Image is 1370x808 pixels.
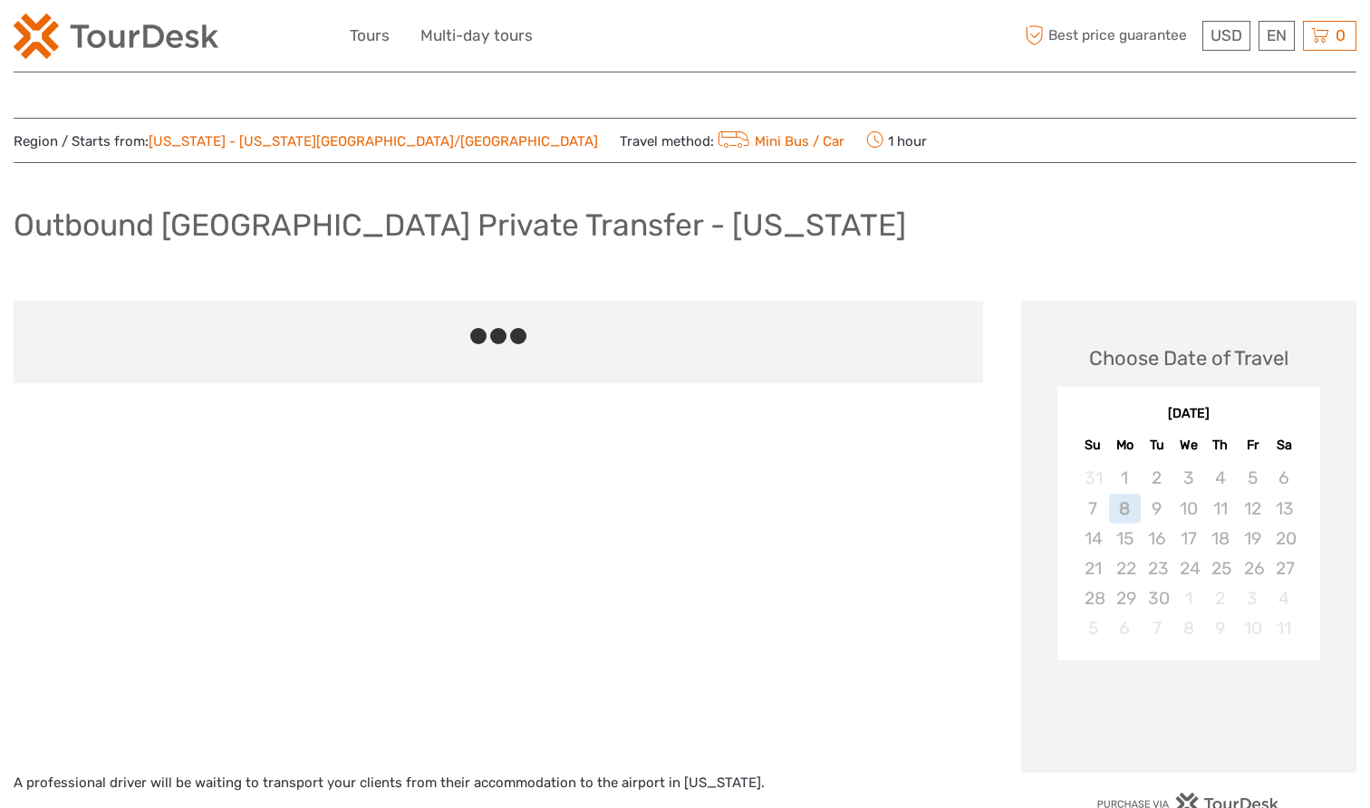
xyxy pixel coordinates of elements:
div: Not available Friday, September 26th, 2025 [1237,553,1269,583]
div: Not available Wednesday, September 3rd, 2025 [1172,463,1204,493]
div: Su [1077,433,1109,457]
div: Not available Friday, October 3rd, 2025 [1237,583,1269,613]
div: Not available Wednesday, September 24th, 2025 [1172,553,1204,583]
div: Not available Saturday, September 20th, 2025 [1269,524,1300,553]
a: Multi-day tours [420,23,533,49]
div: Not available Sunday, September 21st, 2025 [1077,553,1109,583]
div: Not available Tuesday, September 9th, 2025 [1141,494,1172,524]
div: We [1172,433,1204,457]
div: Not available Monday, September 15th, 2025 [1109,524,1141,553]
p: A professional driver will be waiting to transport your clients from their accommodation to the a... [14,772,983,795]
div: Not available Thursday, October 9th, 2025 [1204,613,1236,643]
div: Not available Friday, September 12th, 2025 [1237,494,1269,524]
a: [US_STATE] - [US_STATE][GEOGRAPHIC_DATA]/[GEOGRAPHIC_DATA] [149,133,598,149]
div: Not available Monday, September 8th, 2025 [1109,494,1141,524]
div: Not available Monday, September 29th, 2025 [1109,583,1141,613]
div: Not available Saturday, September 6th, 2025 [1269,463,1300,493]
div: Not available Saturday, September 13th, 2025 [1269,494,1300,524]
div: Not available Wednesday, September 17th, 2025 [1172,524,1204,553]
div: Loading... [1183,707,1195,719]
a: Tours [350,23,390,49]
div: Not available Sunday, October 5th, 2025 [1077,613,1109,643]
div: Tu [1141,433,1172,457]
div: Not available Thursday, September 25th, 2025 [1204,553,1236,583]
span: 0 [1333,26,1348,44]
div: Not available Thursday, September 11th, 2025 [1204,494,1236,524]
div: Not available Saturday, October 11th, 2025 [1269,613,1300,643]
div: Not available Friday, September 19th, 2025 [1237,524,1269,553]
div: Not available Wednesday, October 8th, 2025 [1172,613,1204,643]
div: Not available Wednesday, September 10th, 2025 [1172,494,1204,524]
div: month 2025-09 [1063,463,1315,643]
div: Sa [1269,433,1300,457]
div: Choose Date of Travel [1089,344,1288,372]
div: Not available Sunday, September 14th, 2025 [1077,524,1109,553]
div: Not available Sunday, September 28th, 2025 [1077,583,1109,613]
h1: Outbound [GEOGRAPHIC_DATA] Private Transfer - [US_STATE] [14,207,906,244]
span: Travel method: [620,128,844,153]
div: Not available Sunday, September 7th, 2025 [1077,494,1109,524]
div: Not available Monday, September 1st, 2025 [1109,463,1141,493]
span: 1 hour [866,128,927,153]
span: Best price guarantee [1021,21,1199,51]
div: [DATE] [1057,405,1321,424]
img: 2254-3441b4b5-4e5f-4d00-b396-31f1d84a6ebf_logo_small.png [14,14,218,59]
div: EN [1259,21,1295,51]
div: Not available Monday, September 22nd, 2025 [1109,553,1141,583]
div: Not available Sunday, August 31st, 2025 [1077,463,1109,493]
a: Mini Bus / Car [714,133,844,149]
div: Not available Tuesday, October 7th, 2025 [1141,613,1172,643]
div: Not available Saturday, September 27th, 2025 [1269,553,1300,583]
div: Not available Thursday, September 18th, 2025 [1204,524,1236,553]
span: Region / Starts from: [14,132,598,151]
span: USD [1211,26,1242,44]
div: Th [1204,433,1236,457]
div: Not available Tuesday, September 23rd, 2025 [1141,553,1172,583]
div: Not available Friday, September 5th, 2025 [1237,463,1269,493]
div: Not available Saturday, October 4th, 2025 [1269,583,1300,613]
div: Not available Thursday, October 2nd, 2025 [1204,583,1236,613]
div: Not available Friday, October 10th, 2025 [1237,613,1269,643]
div: Not available Wednesday, October 1st, 2025 [1172,583,1204,613]
div: Fr [1237,433,1269,457]
div: Not available Tuesday, September 16th, 2025 [1141,524,1172,553]
div: Not available Thursday, September 4th, 2025 [1204,463,1236,493]
div: Not available Monday, October 6th, 2025 [1109,613,1141,643]
div: Mo [1109,433,1141,457]
div: Not available Tuesday, September 2nd, 2025 [1141,463,1172,493]
div: Not available Tuesday, September 30th, 2025 [1141,583,1172,613]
